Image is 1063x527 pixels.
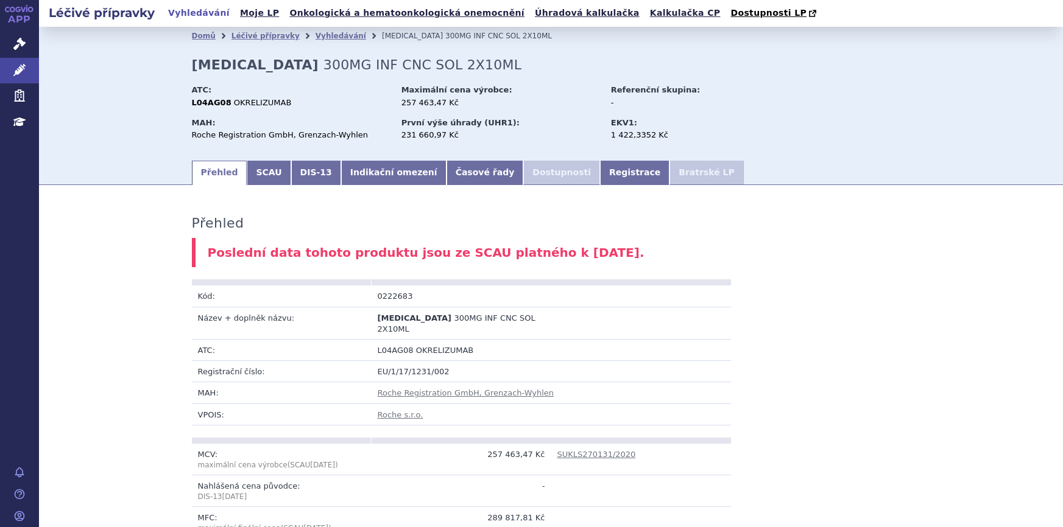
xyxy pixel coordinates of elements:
[378,410,423,419] a: Roche s.r.o.
[378,388,554,397] a: Roche Registration GmbH, Grenzach-Wyhlen
[646,5,724,21] a: Kalkulačka CP
[192,382,372,403] td: MAH:
[323,57,521,72] span: 300MG INF CNC SOL 2X10ML
[192,161,247,185] a: Přehled
[192,307,372,339] td: Název + doplněk názvu:
[600,161,669,185] a: Registrace
[234,98,292,107] span: OKRELIZUMAB
[198,461,338,469] span: (SCAU )
[192,340,372,361] td: ATC:
[611,130,748,141] div: 1 422,3352 Kč
[192,361,372,382] td: Registrační číslo:
[291,161,341,185] a: DIS-13
[198,492,366,502] p: DIS-13
[611,97,748,108] div: -
[378,313,451,323] span: [MEDICAL_DATA]
[378,313,535,333] span: 300MG INF CNC SOL 2X10ML
[192,238,911,268] div: Poslední data tohoto produktu jsou ze SCAU platného k [DATE].
[401,130,599,141] div: 231 660,97 Kč
[372,475,551,506] td: -
[557,450,636,459] a: SUKLS270131/2020
[401,85,512,94] strong: Maximální cena výrobce:
[198,461,288,469] span: maximální cena výrobce
[236,5,283,21] a: Moje LP
[192,285,372,307] td: Kód:
[611,118,637,127] strong: EKV1:
[401,97,599,108] div: 257 463,47 Kč
[401,118,520,127] strong: První výše úhrady (UHR1):
[372,444,551,475] td: 257 463,47 Kč
[192,475,372,506] td: Nahlášená cena původce:
[382,32,443,40] span: [MEDICAL_DATA]
[730,8,807,18] span: Dostupnosti LP
[447,161,524,185] a: Časové řady
[192,98,231,107] strong: L04AG08
[416,346,474,355] span: OKRELIZUMAB
[378,346,414,355] span: L04AG08
[164,5,233,21] a: Vyhledávání
[192,57,319,72] strong: [MEDICAL_DATA]
[192,130,390,141] div: Roche Registration GmbH, Grenzach-Wyhlen
[192,215,244,231] h3: Přehled
[39,4,164,21] h2: Léčivé přípravky
[310,461,335,469] span: [DATE]
[192,403,372,425] td: VPOIS:
[316,32,366,40] a: Vyhledávání
[231,32,300,40] a: Léčivé přípravky
[192,444,372,475] td: MCV:
[192,85,212,94] strong: ATC:
[341,161,447,185] a: Indikační omezení
[372,361,731,382] td: EU/1/17/1231/002
[286,5,528,21] a: Onkologická a hematoonkologická onemocnění
[372,285,551,307] td: 0222683
[222,492,247,501] span: [DATE]
[247,161,291,185] a: SCAU
[192,32,216,40] a: Domů
[531,5,643,21] a: Úhradová kalkulačka
[727,5,822,22] a: Dostupnosti LP
[445,32,552,40] span: 300MG INF CNC SOL 2X10ML
[192,118,216,127] strong: MAH:
[611,85,700,94] strong: Referenční skupina:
